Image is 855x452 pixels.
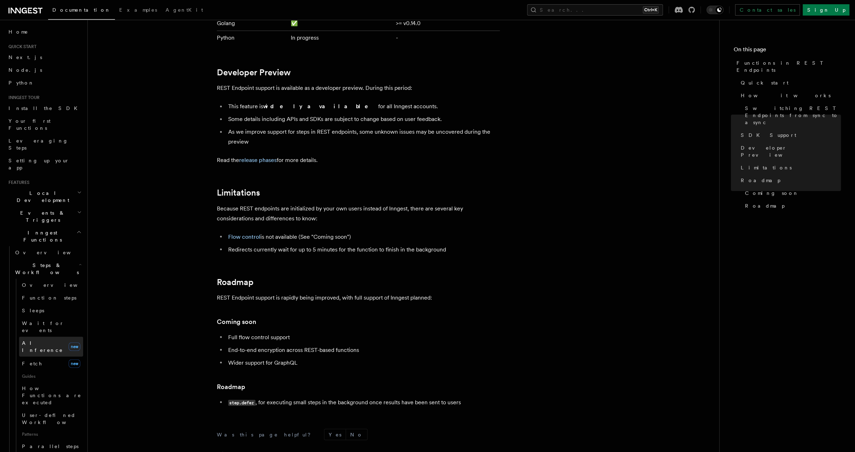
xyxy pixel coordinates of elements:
[263,103,378,110] strong: widely available
[742,187,841,199] a: Coming soon
[6,25,83,38] a: Home
[217,317,256,326] a: Coming soon
[19,409,83,429] a: User-defined Workflows
[738,89,841,102] a: How it works
[393,16,500,31] td: >= v0.14.0
[6,44,36,50] span: Quick start
[6,226,83,246] button: Inngest Functions
[741,92,831,99] span: How it works
[6,102,83,115] a: Install the SDK
[217,292,500,302] p: REST Endpoint support is rapidly being improved, with full support of Inngest planned:
[12,246,83,259] a: Overview
[6,134,83,154] a: Leveraging Steps
[22,295,76,301] span: Function steps
[52,7,111,13] span: Documentation
[22,340,63,353] span: AI Inference
[8,28,28,35] span: Home
[8,138,68,151] span: Leveraging Steps
[8,54,42,60] span: Next.js
[22,282,95,288] span: Overview
[226,102,500,111] li: This feature is for all Inngest accounts.
[228,233,260,240] a: Flow control
[19,371,83,382] span: Guides
[6,190,77,204] span: Local Development
[6,76,83,89] a: Python
[6,187,83,207] button: Local Development
[6,209,77,224] span: Events & Triggers
[346,429,367,440] button: No
[741,79,788,86] span: Quick start
[735,4,800,16] a: Contact sales
[12,259,83,279] button: Steps & Workflows
[226,358,500,367] li: Wider support for GraphQL
[226,332,500,342] li: Full flow control support
[288,31,393,45] td: In progress
[228,400,255,406] code: step.defer
[22,320,64,333] span: Wait for events
[22,308,44,313] span: Sleeps
[745,202,785,209] span: Roadmap
[6,207,83,226] button: Events & Triggers
[69,359,80,368] span: new
[226,114,500,124] li: Some details including APIs and SDKs are subject to change based on user feedback.
[15,250,88,255] span: Overview
[48,2,115,20] a: Documentation
[742,199,841,212] a: Roadmap
[22,361,42,366] span: Fetch
[643,6,659,13] kbd: Ctrl+K
[226,397,500,407] li: , for executing small steps in the background once results have been sent to users
[8,105,82,111] span: Install the SDK
[6,51,83,64] a: Next.js
[19,304,83,317] a: Sleeps
[8,67,42,73] span: Node.js
[19,357,83,371] a: Fetchnew
[19,291,83,304] a: Function steps
[12,262,79,276] span: Steps & Workflows
[6,180,29,185] span: Features
[217,16,288,31] td: Golang
[217,83,500,93] p: REST Endpoint support is available as a developer preview. During this period:
[288,16,393,31] td: ✅
[69,342,80,351] span: new
[217,203,500,223] p: Because REST endpoints are initialized by your own users instead of Inngest, there are several ke...
[226,232,500,242] li: is not available (See "Coming soon")
[6,115,83,134] a: Your first Functions
[217,431,316,438] p: Was this page helpful?
[217,31,288,45] td: Python
[745,105,841,126] span: Switching REST Endpoints from sync to async
[8,80,34,86] span: Python
[217,277,254,287] a: Roadmap
[226,127,500,147] li: As we improve support for steps in REST endpoints, some unknown issues may be uncovered during th...
[736,59,841,74] span: Functions in REST Endpoints
[734,57,841,76] a: Functions in REST Endpoints
[745,190,799,197] span: Coming soon
[19,279,83,291] a: Overview
[738,76,841,89] a: Quick start
[115,2,161,19] a: Examples
[226,345,500,355] li: End-to-end encryption across REST-based functions
[741,132,796,139] span: SDK Support
[217,68,291,77] a: Developer Preview
[8,158,69,170] span: Setting up your app
[6,95,40,100] span: Inngest tour
[19,429,83,440] span: Patterns
[22,444,79,449] span: Parallel steps
[738,129,841,141] a: SDK Support
[738,161,841,174] a: Limitations
[734,45,841,57] h4: On this page
[226,244,500,254] li: Redirects currently wait for up to 5 minutes for the function to finish in the background
[738,141,841,161] a: Developer Preview
[217,188,260,198] a: Limitations
[19,337,83,357] a: AI Inferencenew
[741,144,841,158] span: Developer Preview
[527,4,663,16] button: Search...Ctrl+K
[8,118,51,131] span: Your first Functions
[741,177,780,184] span: Roadmap
[22,386,81,405] span: How Functions are executed
[741,164,792,171] span: Limitations
[217,155,500,165] p: Read the for more details.
[324,429,346,440] button: Yes
[19,317,83,337] a: Wait for events
[239,157,277,163] a: release phases
[393,31,500,45] td: -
